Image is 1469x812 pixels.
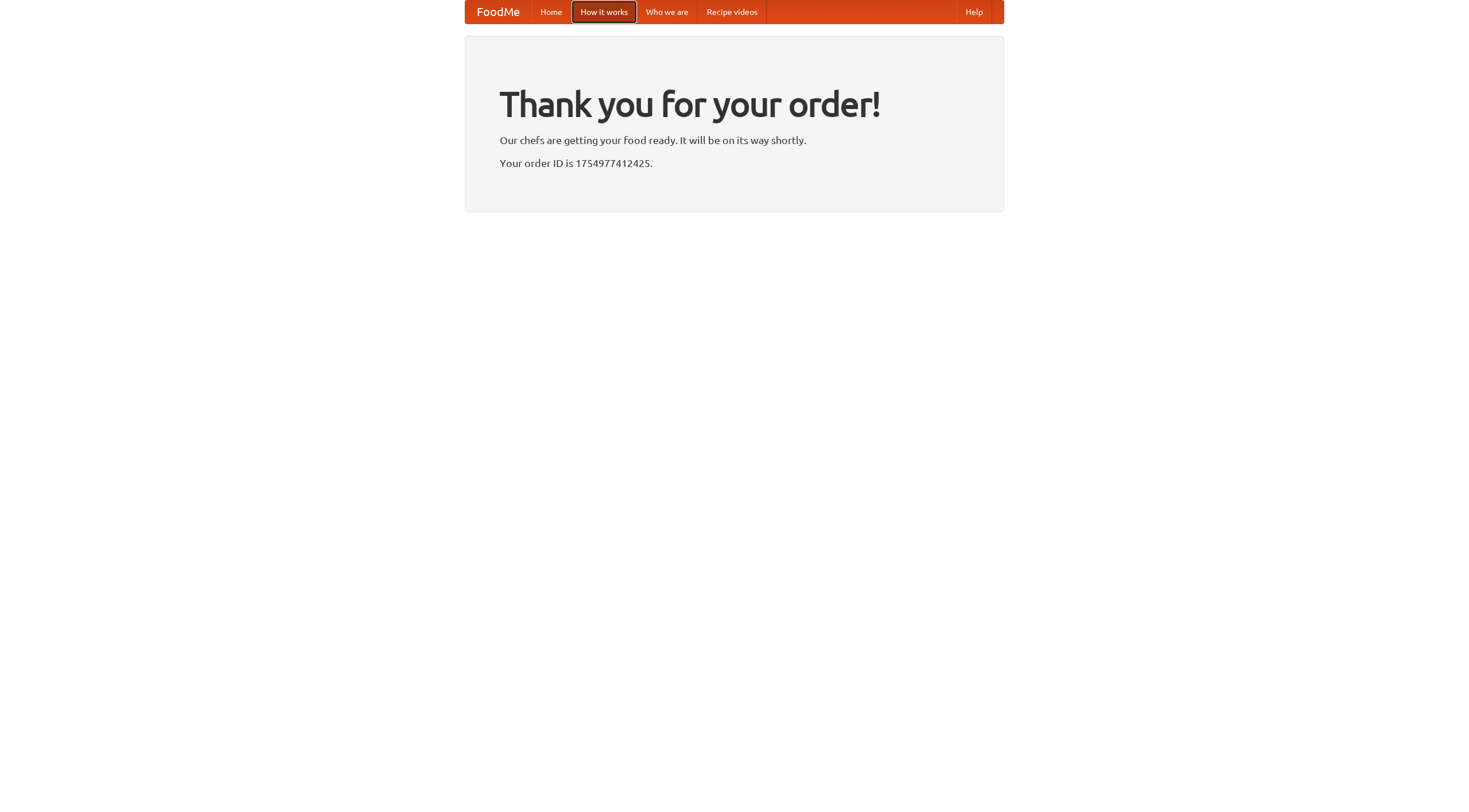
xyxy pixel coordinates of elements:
[531,1,572,24] a: Home
[572,1,637,24] a: How it works
[500,131,969,149] p: Our chefs are getting your food ready. It will be on its way shortly.
[637,1,698,24] a: Who we are
[465,1,531,24] a: FoodMe
[500,76,969,131] h1: Thank you for your order!
[500,154,969,172] p: Your order ID is 1754977412425.
[698,1,767,24] a: Recipe videos
[957,1,992,24] a: Help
